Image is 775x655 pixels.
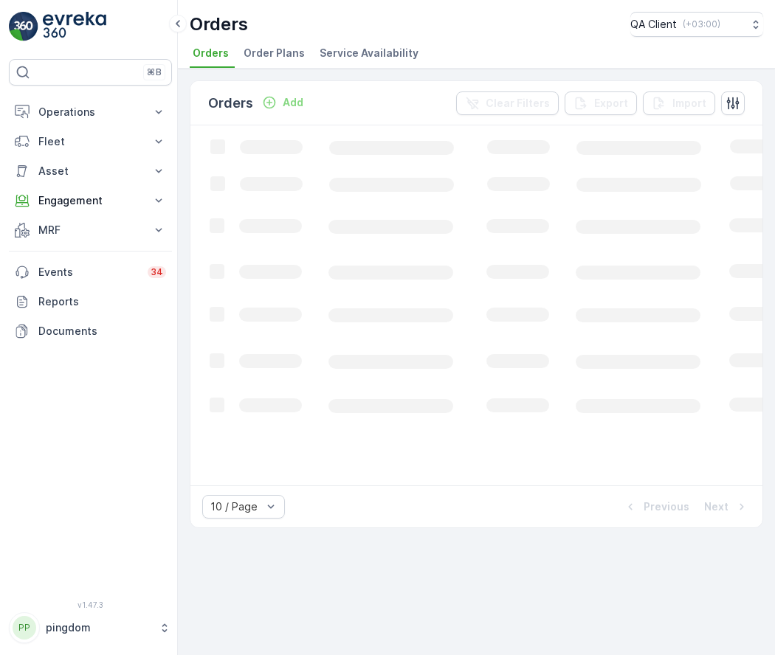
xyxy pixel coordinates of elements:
[38,223,142,238] p: MRF
[320,46,418,60] span: Service Availability
[38,193,142,208] p: Engagement
[38,294,166,309] p: Reports
[9,612,172,643] button: PPpingdom
[38,265,139,280] p: Events
[9,12,38,41] img: logo
[13,616,36,640] div: PP
[9,156,172,186] button: Asset
[630,12,763,37] button: QA Client(+03:00)
[147,66,162,78] p: ⌘B
[672,96,706,111] p: Import
[43,12,106,41] img: logo_light-DOdMpM7g.png
[703,498,751,516] button: Next
[643,91,715,115] button: Import
[46,620,151,635] p: pingdom
[456,91,559,115] button: Clear Filters
[683,18,720,30] p: ( +03:00 )
[244,46,305,60] span: Order Plans
[9,186,172,215] button: Engagement
[9,215,172,245] button: MRF
[256,94,309,111] button: Add
[9,600,172,609] span: v 1.47.3
[38,134,142,149] p: Fleet
[9,287,172,316] a: Reports
[704,499,728,514] p: Next
[630,17,677,32] p: QA Client
[621,498,691,516] button: Previous
[193,46,229,60] span: Orders
[38,164,142,179] p: Asset
[644,499,689,514] p: Previous
[486,96,550,111] p: Clear Filters
[208,93,253,114] p: Orders
[38,324,166,339] p: Documents
[38,105,142,119] p: Operations
[9,257,172,287] a: Events34
[565,91,637,115] button: Export
[9,316,172,346] a: Documents
[594,96,628,111] p: Export
[9,127,172,156] button: Fleet
[9,97,172,127] button: Operations
[151,266,163,278] p: 34
[190,13,248,36] p: Orders
[283,95,303,110] p: Add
